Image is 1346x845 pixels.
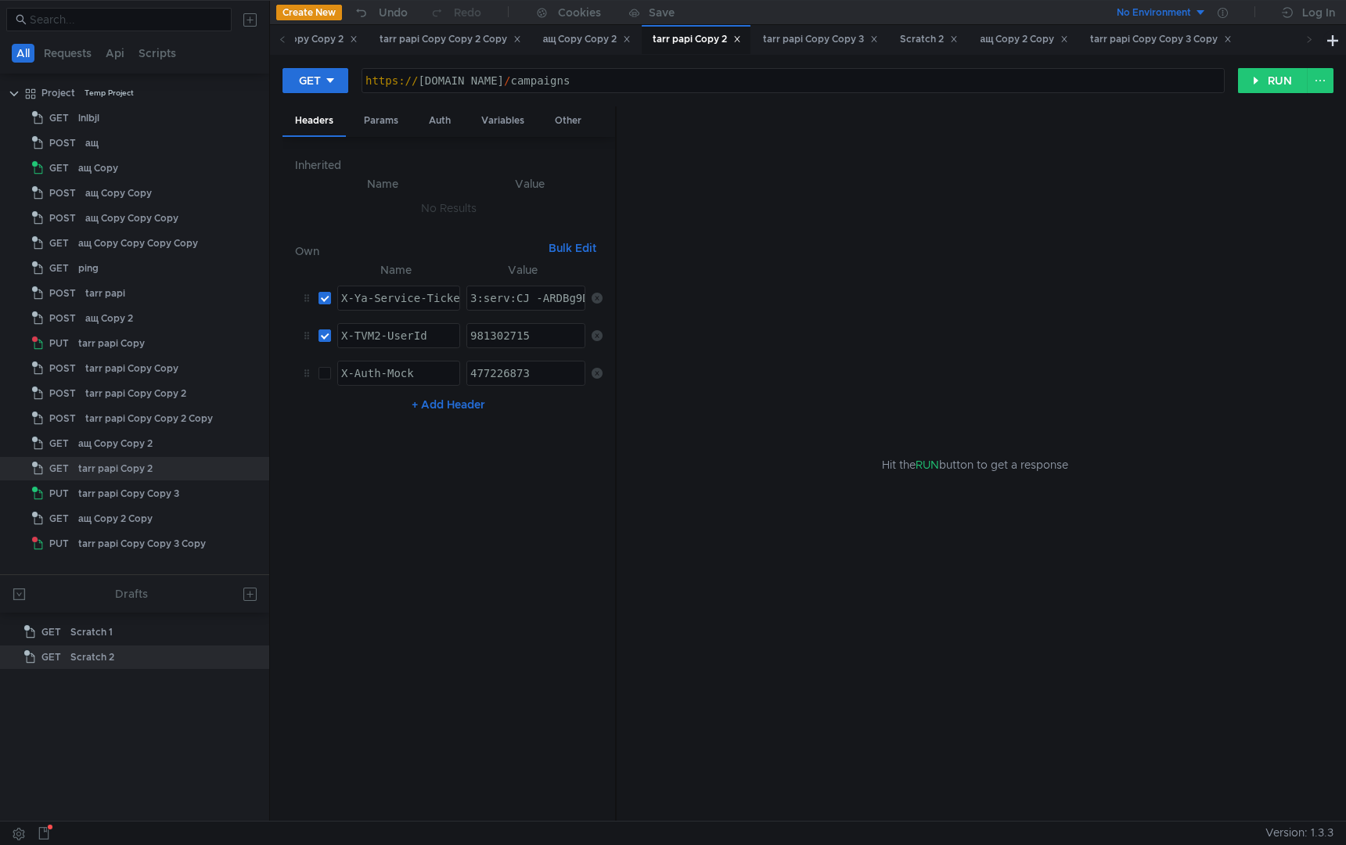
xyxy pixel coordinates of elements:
[49,182,76,205] span: POST
[49,156,69,180] span: GET
[283,68,348,93] button: GET
[916,458,939,472] span: RUN
[49,282,76,305] span: POST
[49,332,69,355] span: PUT
[49,382,76,405] span: POST
[78,156,118,180] div: ащ Copy
[49,432,69,455] span: GET
[380,31,521,48] div: tarr papi Copy Copy 2 Copy
[78,507,153,530] div: ащ Copy 2 Copy
[78,257,99,280] div: ping
[78,482,179,505] div: tarr papi Copy Copy 3
[331,261,461,279] th: Name
[1090,31,1232,48] div: tarr papi Copy Copy 3 Copy
[980,31,1068,48] div: ащ Copy 2 Copy
[299,72,321,89] div: GET
[458,174,603,193] th: Value
[649,7,675,18] div: Save
[379,3,408,22] div: Undo
[542,106,594,135] div: Other
[78,332,145,355] div: tarr papi Copy
[342,1,419,24] button: Undo
[49,232,69,255] span: GET
[1302,3,1335,22] div: Log In
[1238,68,1308,93] button: RUN
[49,507,69,530] span: GET
[351,106,411,135] div: Params
[295,156,603,174] h6: Inherited
[460,261,585,279] th: Value
[49,357,76,380] span: POST
[85,182,152,205] div: ащ Copy Copy
[308,174,458,193] th: Name
[85,307,133,330] div: ащ Copy 2
[900,31,958,48] div: Scratch 2
[85,207,178,230] div: ащ Copy Copy Copy
[421,201,477,215] nz-embed-empty: No Results
[70,620,113,644] div: Scratch 1
[78,432,153,455] div: ащ Copy Copy 2
[85,407,213,430] div: tarr papi Copy Copy 2 Copy
[78,532,206,556] div: tarr papi Copy Copy 3 Copy
[85,81,134,105] div: Temp Project
[101,44,129,63] button: Api
[12,44,34,63] button: All
[542,239,603,257] button: Bulk Edit
[41,645,61,669] span: GET
[243,31,358,48] div: tarr papi Copy Copy 2
[1265,822,1333,844] span: Version: 1.3.3
[85,131,99,155] div: ащ
[49,407,76,430] span: POST
[85,357,178,380] div: tarr papi Copy Copy
[882,456,1068,473] span: Hit the button to get a response
[78,232,198,255] div: ащ Copy Copy Copy Copy
[543,31,632,48] div: ащ Copy Copy 2
[49,257,69,280] span: GET
[469,106,537,135] div: Variables
[419,1,492,24] button: Redo
[49,482,69,505] span: PUT
[41,81,75,105] div: Project
[763,31,878,48] div: tarr papi Copy Copy 3
[49,207,76,230] span: POST
[49,457,69,480] span: GET
[134,44,181,63] button: Scripts
[78,106,99,130] div: lnlbjl
[283,106,346,137] div: Headers
[1117,5,1191,20] div: No Environment
[558,3,601,22] div: Cookies
[295,242,542,261] h6: Own
[78,457,153,480] div: tarr papi Copy 2
[49,131,76,155] span: POST
[115,584,148,603] div: Drafts
[39,44,96,63] button: Requests
[276,5,342,20] button: Create New
[41,620,61,644] span: GET
[653,31,741,48] div: tarr papi Copy 2
[30,11,222,28] input: Search...
[49,532,69,556] span: PUT
[85,382,186,405] div: tarr papi Copy Copy 2
[454,3,481,22] div: Redo
[49,106,69,130] span: GET
[405,395,491,414] button: + Add Header
[49,307,76,330] span: POST
[416,106,463,135] div: Auth
[85,282,125,305] div: tarr papi
[70,645,114,669] div: Scratch 2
